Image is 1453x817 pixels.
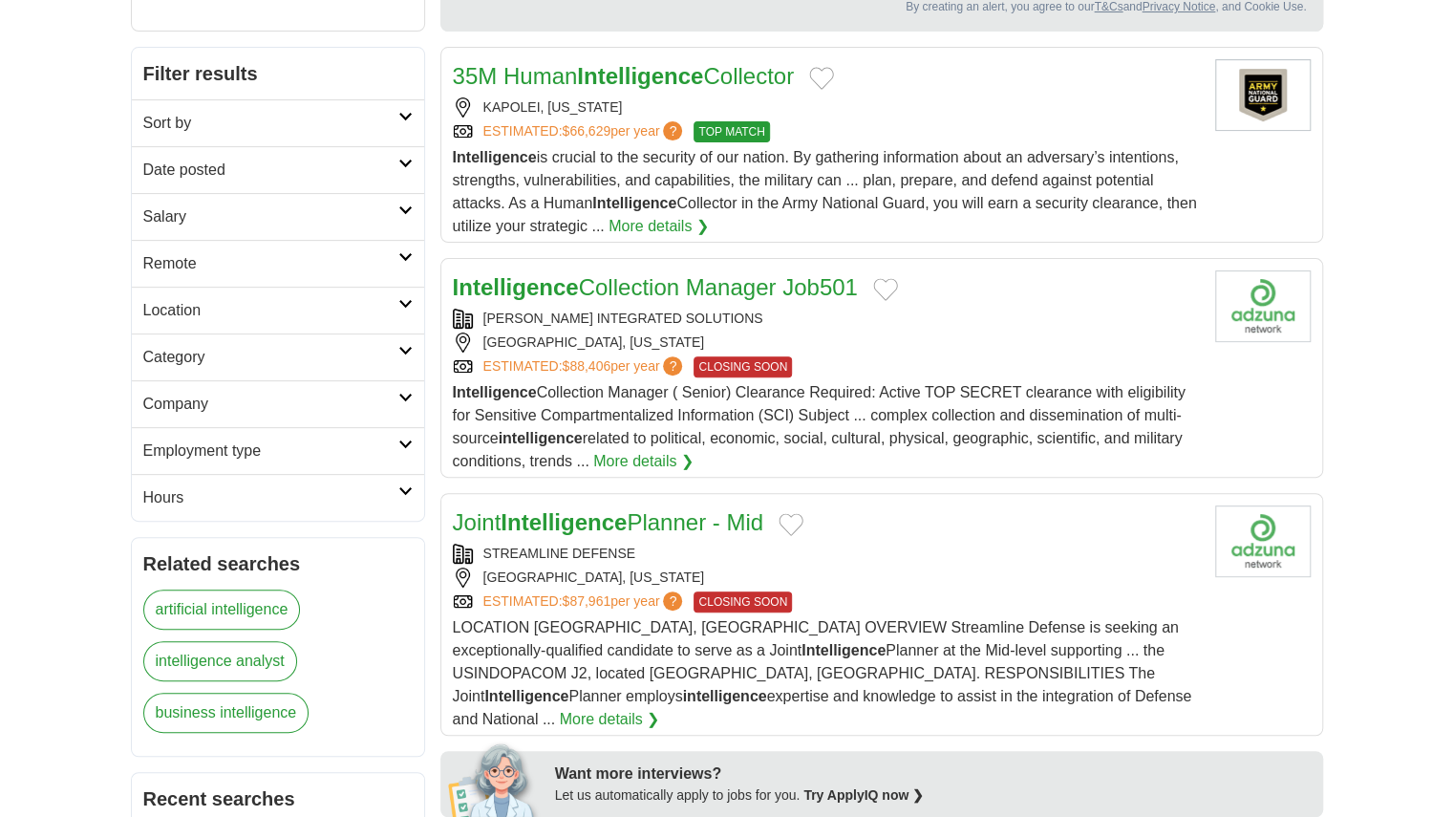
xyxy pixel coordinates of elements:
a: business intelligence [143,693,310,733]
h2: Filter results [132,48,424,99]
span: ? [663,121,682,140]
span: CLOSING SOON [694,591,792,613]
strong: Intelligence [577,63,703,89]
h2: Hours [143,486,398,509]
strong: intelligence [499,430,583,446]
h2: Recent searches [143,785,413,813]
a: More details ❯ [609,215,709,238]
span: CLOSING SOON [694,356,792,377]
img: Company logo [1215,59,1311,131]
h2: Salary [143,205,398,228]
div: STREAMLINE DEFENSE [453,544,1200,564]
h2: Employment type [143,440,398,462]
div: [PERSON_NAME] INTEGRATED SOLUTIONS [453,309,1200,329]
strong: Intelligence [453,149,537,165]
h2: Related searches [143,549,413,578]
strong: Intelligence [592,195,676,211]
span: LOCATION [GEOGRAPHIC_DATA], [GEOGRAPHIC_DATA] OVERVIEW Streamline Defense is seeking an exception... [453,619,1192,727]
a: Category [132,333,424,380]
div: Let us automatically apply to jobs for you. [555,785,1312,806]
img: Company logo [1215,270,1311,342]
span: is crucial to the security of our nation. By gathering information about an adversary’s intention... [453,149,1197,234]
div: Want more interviews? [555,763,1312,785]
a: ESTIMATED:$87,961per year? [483,591,687,613]
span: ? [663,356,682,376]
div: [GEOGRAPHIC_DATA], [US_STATE] [453,568,1200,588]
a: Company [132,380,424,427]
strong: Intelligence [501,509,627,535]
a: intelligence analyst [143,641,297,681]
a: Location [132,287,424,333]
h2: Remote [143,252,398,275]
div: KAPOLEI, [US_STATE] [453,97,1200,118]
a: Salary [132,193,424,240]
strong: Intelligence [484,688,568,704]
strong: Intelligence [453,384,537,400]
span: $66,629 [562,123,610,139]
a: artificial intelligence [143,590,301,630]
a: Try ApplyIQ now ❯ [803,787,924,803]
strong: intelligence [683,688,767,704]
a: JointIntelligencePlanner - Mid [453,509,763,535]
span: $88,406 [562,358,610,374]
h2: Category [143,346,398,369]
a: Remote [132,240,424,287]
h2: Date posted [143,159,398,182]
span: TOP MATCH [694,121,769,142]
a: Date posted [132,146,424,193]
a: ESTIMATED:$88,406per year? [483,356,687,377]
a: More details ❯ [560,708,660,731]
a: Employment type [132,427,424,474]
span: $87,961 [562,593,610,609]
span: Collection Manager ( Senior) Clearance Required: Active TOP SECRET clearance with eligibility for... [453,384,1186,469]
a: More details ❯ [593,450,694,473]
a: Sort by [132,99,424,146]
h2: Location [143,299,398,322]
img: Company logo [1215,505,1311,577]
a: ESTIMATED:$66,629per year? [483,121,687,142]
a: IntelligenceCollection Manager Job501 [453,274,858,300]
button: Add to favorite jobs [809,67,834,90]
img: apply-iq-scientist.png [448,741,541,817]
strong: Intelligence [801,642,886,658]
button: Add to favorite jobs [779,513,803,536]
h2: Company [143,393,398,416]
a: 35M HumanIntelligenceCollector [453,63,794,89]
h2: Sort by [143,112,398,135]
strong: Intelligence [453,274,579,300]
div: [GEOGRAPHIC_DATA], [US_STATE] [453,333,1200,353]
a: Hours [132,474,424,521]
span: ? [663,591,682,611]
button: Add to favorite jobs [873,278,898,301]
